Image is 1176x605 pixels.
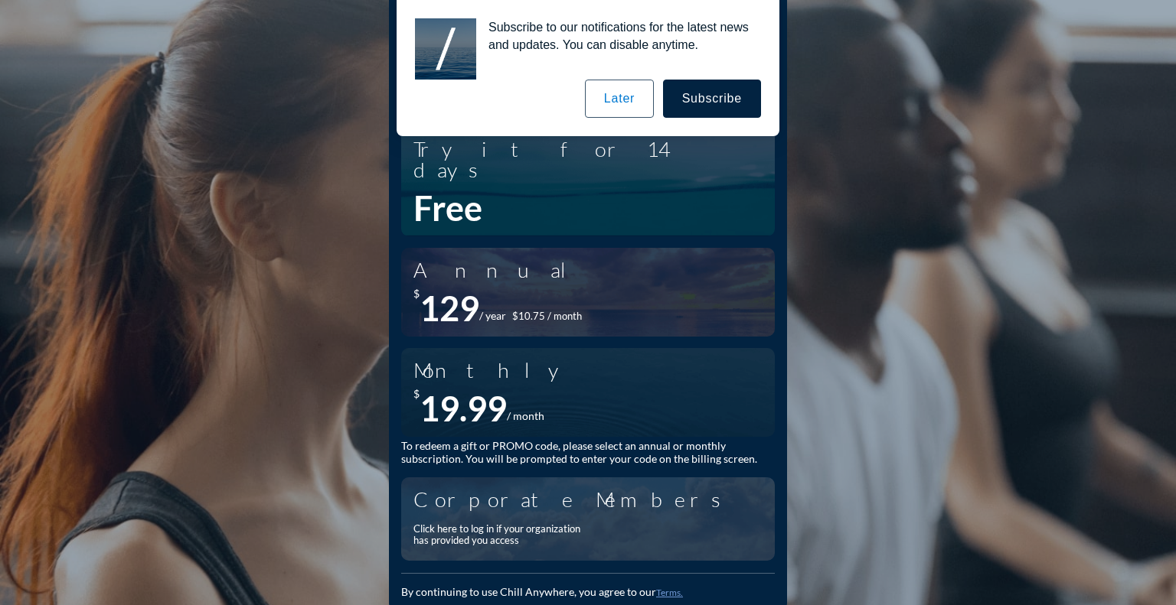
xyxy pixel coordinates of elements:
button: Later [585,80,654,118]
div: $10.75 / month [512,311,582,323]
div: 129 [420,288,479,329]
span: By continuing to use Chill Anywhere, you agree to our [401,585,656,598]
div: Corporate Members [413,489,749,509]
a: Terms. [656,587,683,598]
div: $ [413,388,420,429]
div: 19.99 [420,388,507,429]
div: Free [413,187,482,229]
div: / year [479,310,506,323]
button: Subscribe [663,80,761,118]
div: Monthly [413,359,570,380]
div: To redeem a gift or PROMO code, please select an annual or monthly subscription. You will be prom... [401,440,775,466]
div: / month [507,410,544,423]
div: Subscribe to our notifications for the latest news and updates. You can disable anytime. [476,18,761,54]
div: Click here to log in if your organization has provided you access [413,523,590,547]
div: Annual [413,259,584,280]
img: notification icon [415,18,476,80]
div: Try it for 14 days [413,138,763,180]
div: $ [413,288,420,329]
